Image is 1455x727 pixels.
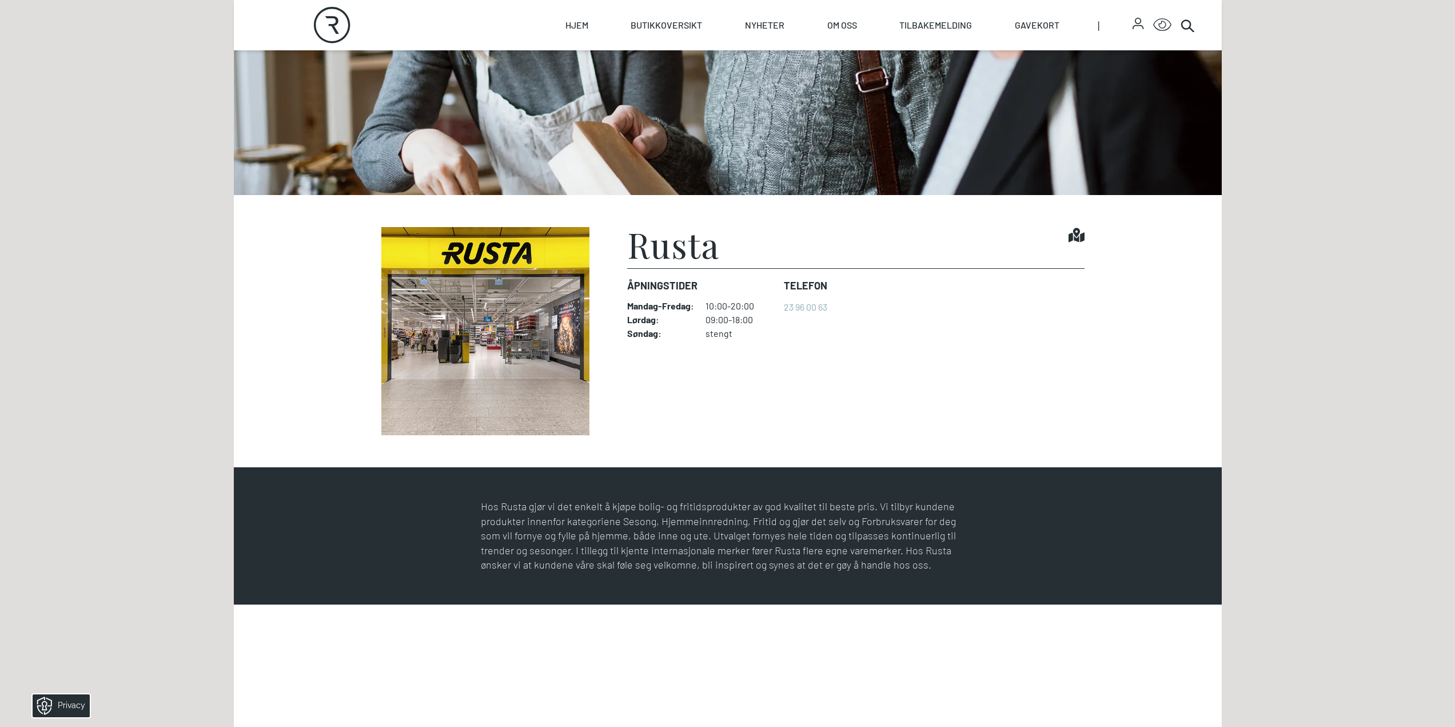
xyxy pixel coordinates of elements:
button: Open Accessibility Menu [1153,16,1171,34]
dt: Åpningstider [627,278,775,293]
dd: 09:00-18:00 [705,314,775,325]
iframe: Manage Preferences [11,690,105,721]
p: Hos Rusta gjør vi det enkelt å kjøpe bolig- og fritidsprodukter av god kvalitet til beste pris. V... [481,499,975,573]
h1: Rusta [627,227,720,261]
dd: stengt [705,328,775,339]
dd: 10:00-20:00 [705,300,775,312]
a: 23 96 00 63 [784,301,827,312]
dt: Lørdag : [627,314,694,325]
dt: Telefon [784,278,827,293]
dt: Søndag : [627,328,694,339]
dt: Mandag - Fredag : [627,300,694,312]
